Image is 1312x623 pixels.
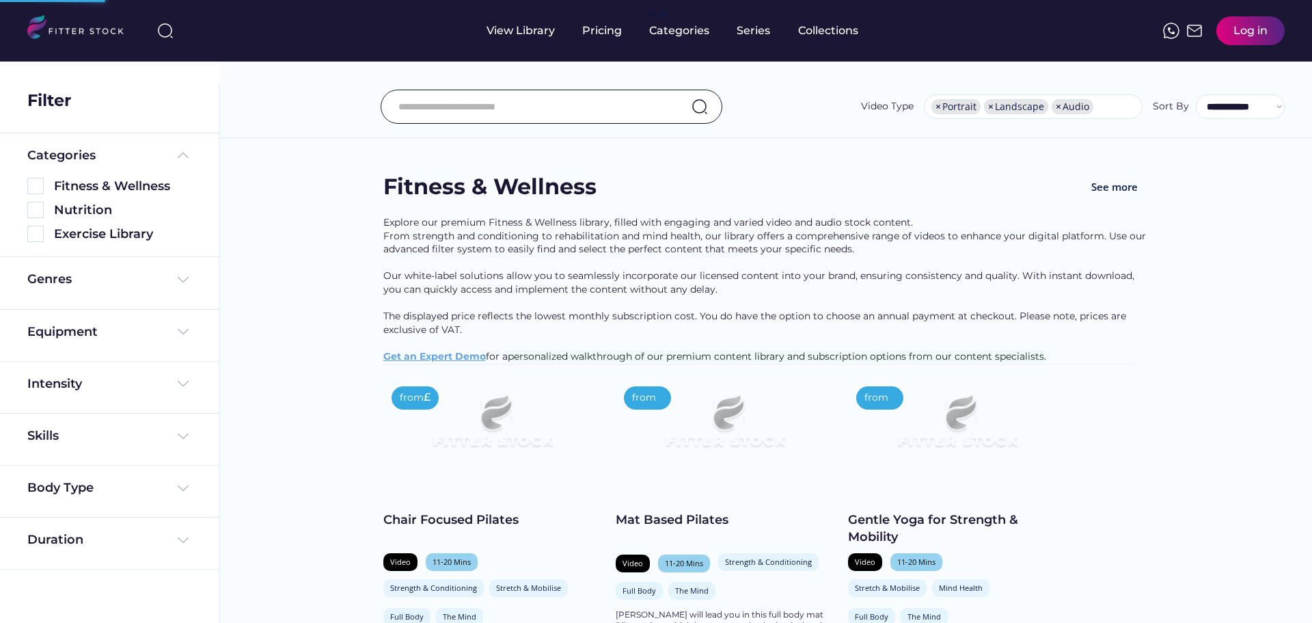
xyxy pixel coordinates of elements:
[675,585,709,596] div: The Mind
[424,390,430,405] div: £
[855,583,920,593] div: Stretch & Mobilise
[405,378,580,477] img: Frame%2079%20%281%29.svg
[855,557,875,567] div: Video
[27,202,44,218] img: Rectangle%205126.svg
[1153,100,1189,114] div: Sort By
[1052,99,1093,114] li: Audio
[649,23,709,38] div: Categories
[487,23,555,38] div: View Library
[935,102,941,111] span: ×
[383,512,602,529] div: Chair Focused Pilates
[390,557,411,567] div: Video
[433,557,471,567] div: 11-20 Mins
[1233,23,1268,38] div: Log in
[400,391,424,405] div: from
[1056,102,1061,111] span: ×
[864,391,888,405] div: from
[665,558,703,568] div: 11-20 Mins
[1186,23,1203,39] img: Frame%2051.svg
[383,310,1129,336] span: The displayed price reflects the lowest monthly subscription cost. You do have the option to choo...
[508,350,1046,362] span: personalized walkthrough of our premium content library and subscription options from our content...
[27,479,94,496] div: Body Type
[623,585,656,596] div: Full Body
[582,23,622,38] div: Pricing
[383,172,597,202] div: Fitness & Wellness
[27,531,83,548] div: Duration
[939,583,983,593] div: Mind Health
[855,611,888,622] div: Full Body
[692,98,708,115] img: search-normal.svg
[383,216,1149,364] div: Explore our premium Fitness & Wellness library, filled with engaging and varied video and audio s...
[632,391,656,405] div: from
[54,226,191,243] div: Exercise Library
[638,378,812,477] img: Frame%2079%20%281%29.svg
[175,147,191,163] img: Frame%20%285%29.svg
[157,23,174,39] img: search-normal%203.svg
[27,375,82,393] div: Intensity
[649,7,667,21] div: fvck
[861,100,914,114] div: Video Type
[984,99,1048,114] li: Landscape
[27,226,44,242] img: Rectangle%205126.svg
[443,611,476,622] div: The Mind
[1163,23,1179,39] img: meteor-icons_whatsapp%20%281%29.svg
[496,583,561,593] div: Stretch & Mobilise
[383,350,486,362] a: Get an Expert Demo
[27,427,61,445] div: Skills
[175,428,191,445] img: Frame%20%284%29.svg
[27,323,98,341] div: Equipment
[390,583,477,593] div: Strength & Conditioning
[54,178,191,195] div: Fitness & Wellness
[907,611,941,622] div: The Mind
[897,557,935,567] div: 11-20 Mins
[27,15,135,43] img: LOGO.svg
[725,557,812,567] div: Strength & Conditioning
[175,532,191,548] img: Frame%20%284%29.svg
[27,271,72,288] div: Genres
[175,323,191,340] img: Frame%20%284%29.svg
[1080,172,1149,202] button: See more
[390,611,424,622] div: Full Body
[737,23,771,38] div: Series
[623,558,643,568] div: Video
[616,512,834,529] div: Mat Based Pilates
[988,102,994,111] span: ×
[27,178,44,194] img: Rectangle%205126.svg
[175,271,191,288] img: Frame%20%284%29.svg
[27,147,96,164] div: Categories
[27,89,71,112] div: Filter
[848,512,1067,546] div: Gentle Yoga for Strength & Mobility
[931,99,981,114] li: Portrait
[798,23,858,38] div: Collections
[870,378,1045,477] img: Frame%2079%20%281%29.svg
[175,480,191,496] img: Frame%20%284%29.svg
[54,202,191,219] div: Nutrition
[175,375,191,392] img: Frame%20%284%29.svg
